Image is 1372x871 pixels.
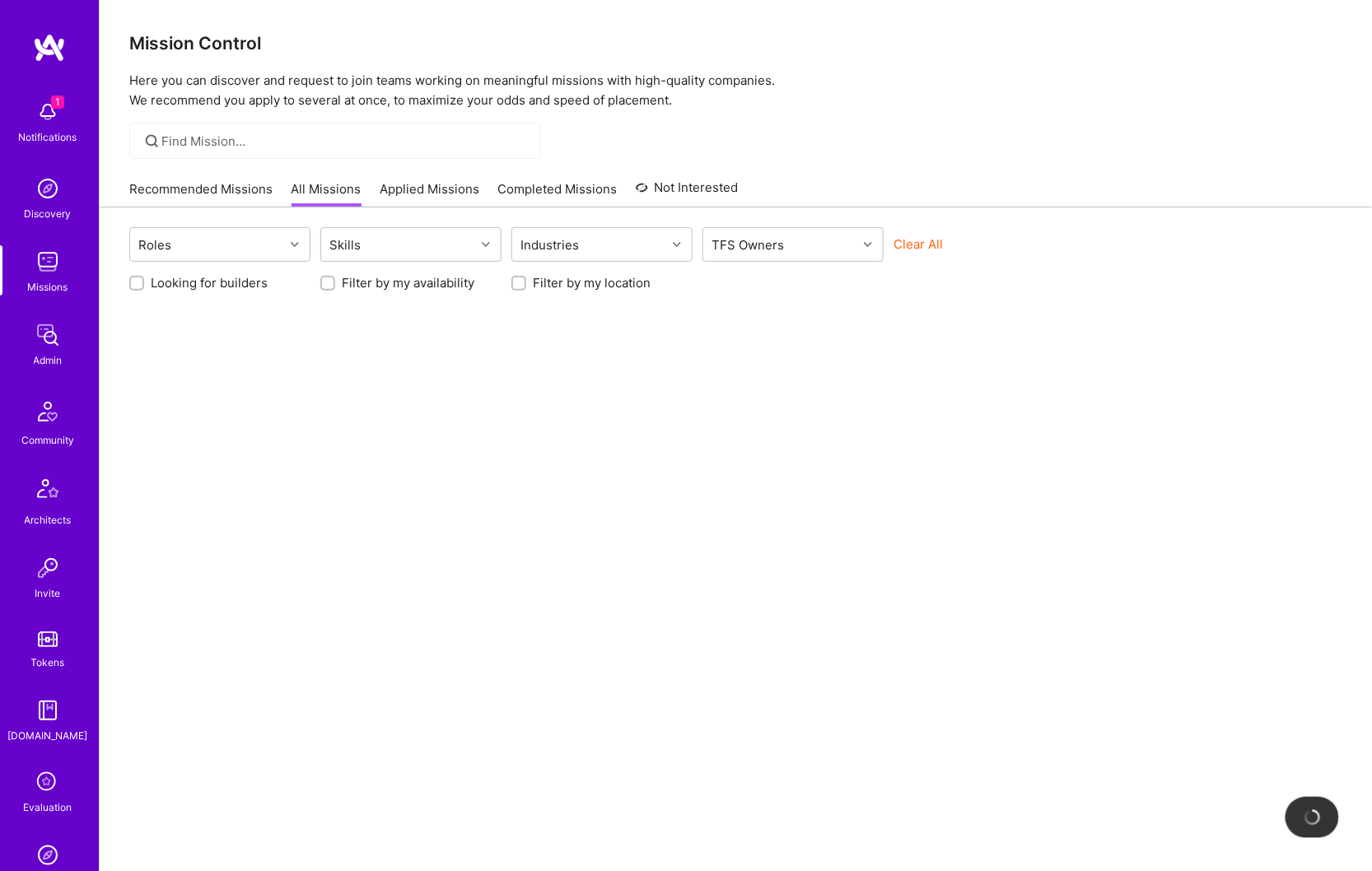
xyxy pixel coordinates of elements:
a: Applied Missions [380,180,479,207]
div: Tokens [31,654,65,671]
label: Looking for builders [151,274,268,291]
img: tokens [38,631,58,647]
i: icon Chevron [482,240,490,249]
img: Architects [28,472,68,511]
a: Recommended Missions [129,180,273,207]
p: Here you can discover and request to join teams working on meaningful missions with high-quality ... [129,71,1342,110]
div: Missions [28,278,68,296]
h3: Mission Control [129,33,1342,54]
div: Notifications [19,128,77,146]
a: All Missions [292,180,362,207]
i: icon Chevron [864,240,872,249]
img: logo [33,33,66,63]
div: Community [21,431,74,449]
span: 1 [51,95,64,109]
img: teamwork [31,245,64,278]
img: Invite [31,552,64,585]
img: discovery [31,172,64,205]
i: icon SearchGrey [142,132,161,151]
label: Filter by my location [533,274,651,291]
button: Clear All [894,235,943,253]
label: Filter by my availability [342,274,474,291]
input: Find Mission... [162,133,529,150]
img: loading [1301,807,1323,828]
i: icon Chevron [673,240,681,249]
div: Discovery [25,205,72,222]
i: icon Chevron [291,240,299,249]
div: Evaluation [24,799,72,816]
div: Admin [34,352,63,369]
i: icon SelectionTeam [32,767,63,799]
img: Community [28,392,68,431]
div: Industries [517,233,584,257]
img: guide book [31,694,64,727]
div: Roles [135,233,176,257]
div: Invite [35,585,61,602]
div: Architects [25,511,72,529]
img: admin teamwork [31,319,64,352]
a: Completed Missions [498,180,618,207]
div: [DOMAIN_NAME] [8,727,88,744]
div: Skills [326,233,366,257]
a: Not Interested [636,178,739,207]
div: TFS Owners [708,233,789,257]
img: bell [31,95,64,128]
